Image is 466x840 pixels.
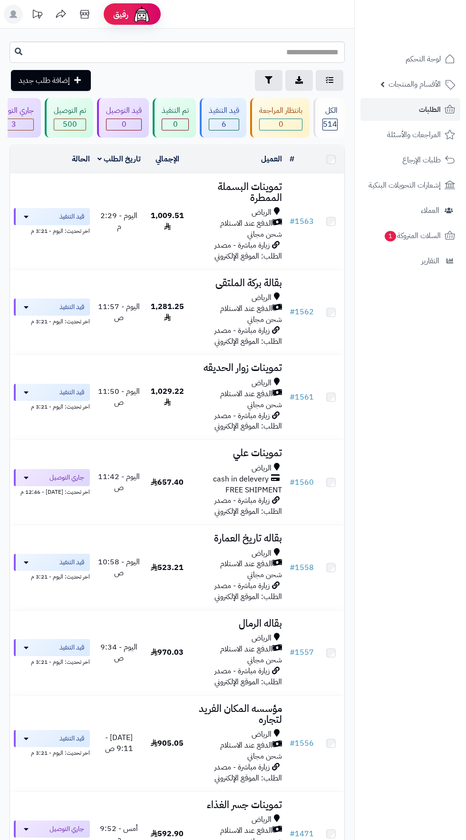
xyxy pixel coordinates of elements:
div: تم التوصيل [54,105,86,116]
a: الإجمالي [155,153,179,165]
span: الرياض [252,729,272,740]
span: اليوم - 2:29 م [100,210,137,232]
span: إشعارات التحويلات البنكية [369,179,441,192]
a: #1556 [290,738,314,749]
span: الدفع عند الاستلام [220,825,272,836]
span: شحن مجاني [247,229,282,240]
span: اليوم - 11:42 ص [98,471,140,493]
span: قيد التنفيذ [59,558,84,567]
span: 657.40 [151,477,184,488]
span: # [290,306,295,318]
span: الدفع عند الاستلام [220,559,272,570]
div: الكل [322,105,338,116]
a: تاريخ الطلب [97,153,141,165]
a: السلات المتروكة1 [360,224,460,247]
div: اخر تحديث: اليوم - 3:21 م [14,571,90,581]
span: الدفع عند الاستلام [220,218,272,229]
a: لوحة التحكم [360,48,460,70]
h3: تموينات البسملة الممطرة [194,181,282,203]
a: الحالة [72,153,90,165]
a: المراجعات والأسئلة [360,123,460,146]
div: 0 [260,119,302,130]
h3: تموينات جسر الغذاء [194,800,282,810]
a: #1561 [290,391,314,403]
span: # [290,562,295,573]
div: تم التنفيذ [162,105,189,116]
span: الرياض [252,378,272,389]
span: شحن مجاني [247,750,282,762]
span: الدفع عند الاستلام [220,389,272,400]
a: قيد التنفيذ 6 [198,98,248,138]
span: # [290,647,295,658]
span: 1,281.25 [151,301,184,323]
span: 0 [162,119,188,130]
span: قيد التنفيذ [59,734,84,743]
a: #1471 [290,828,314,840]
span: قيد التنفيذ [59,388,84,397]
span: السلات المتروكة [384,229,441,242]
a: #1558 [290,562,314,573]
a: إضافة طلب جديد [11,70,91,91]
h3: مؤسسه المكان الفريد لتجاره [194,703,282,725]
span: قيد التنفيذ [59,643,84,652]
span: FREE SHIPMENT [225,484,282,496]
span: شحن مجاني [247,569,282,580]
a: قيد التوصيل 0 [95,98,151,138]
div: اخر تحديث: اليوم - 3:21 م [14,656,90,666]
span: الرياض [252,207,272,218]
span: شحن مجاني [247,654,282,666]
span: طلبات الإرجاع [402,153,441,167]
span: لوحة التحكم [406,52,441,66]
span: 1,029.22 [151,386,184,408]
span: الطلبات [419,103,441,116]
span: شحن مجاني [247,399,282,410]
span: 0 [107,119,141,130]
span: العملاء [421,204,439,217]
span: إضافة طلب جديد [19,75,70,86]
div: اخر تحديث: اليوم - 3:21 م [14,316,90,326]
h3: تموينات زوار الحديقه [194,362,282,373]
span: زيارة مباشرة - مصدر الطلب: الموقع الإلكتروني [214,580,282,602]
a: #1557 [290,647,314,658]
a: تحديثات المنصة [25,5,49,26]
div: قيد التوصيل [106,105,142,116]
span: # [290,477,295,488]
a: طلبات الإرجاع [360,149,460,171]
span: الرياض [252,548,272,559]
div: بانتظار المراجعة [259,105,302,116]
span: [DATE] - 9:11 ص [105,732,133,754]
span: 1,009.51 [151,210,184,232]
span: قيد التنفيذ [59,212,84,221]
span: الرياض [252,633,272,644]
span: اليوم - 9:34 ص [100,641,137,664]
div: 500 [54,119,86,130]
span: الأقسام والمنتجات [388,78,441,91]
span: الرياض [252,463,272,474]
a: بانتظار المراجعة 0 [248,98,311,138]
div: اخر تحديث: اليوم - 3:21 م [14,401,90,411]
img: logo-2.png [401,16,457,36]
span: 514 [323,119,337,130]
a: #1562 [290,306,314,318]
span: شحن مجاني [247,314,282,325]
a: #1560 [290,477,314,488]
a: #1563 [290,216,314,227]
span: قيد التنفيذ [59,302,84,312]
h3: بقاله تاريخ العمارة [194,533,282,544]
span: الرياض [252,292,272,303]
span: 1 [384,230,397,242]
img: ai-face.png [132,5,151,24]
span: زيارة مباشرة - مصدر الطلب: الموقع الإلكتروني [214,240,282,262]
span: # [290,828,295,840]
span: 6 [209,119,239,130]
span: اليوم - 10:58 ص [98,556,140,579]
div: قيد التنفيذ [209,105,239,116]
a: تم التنفيذ 0 [151,98,198,138]
a: # [290,153,294,165]
a: إشعارات التحويلات البنكية [360,174,460,197]
a: الطلبات [360,98,460,121]
span: 905.05 [151,738,184,749]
